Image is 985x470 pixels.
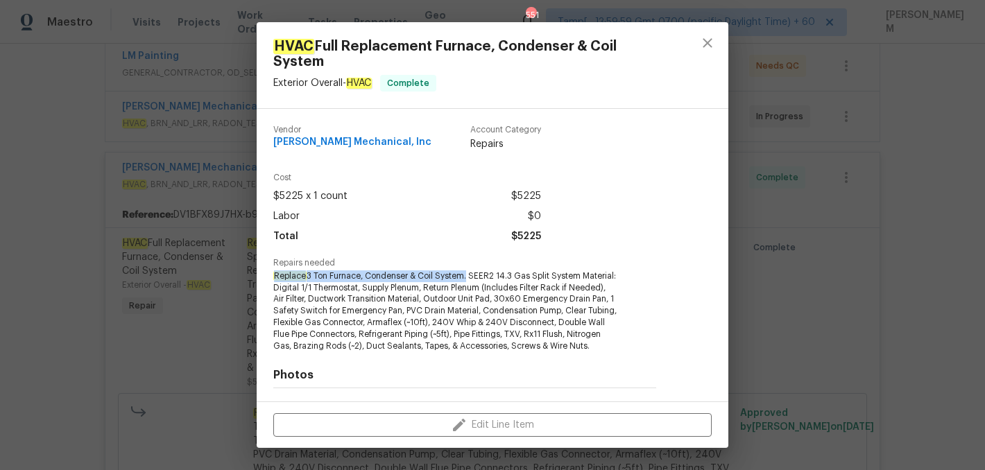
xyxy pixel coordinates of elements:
[273,137,431,148] span: [PERSON_NAME] Mechanical, Inc
[273,368,656,382] h4: Photos
[273,207,300,227] span: Labor
[273,227,298,247] span: Total
[273,39,314,54] em: HVAC
[346,78,372,89] em: HVAC
[528,207,541,227] span: $0
[273,39,641,69] span: Full Replacement Furnace, Condenser & Coil System
[382,76,435,90] span: Complete
[273,186,348,207] span: $5225 x 1 count
[273,78,372,89] span: Exterior Overall -
[273,259,656,268] span: Repairs needed
[470,125,541,134] span: Account Category
[273,271,307,281] em: Replace
[273,173,541,182] span: Cost
[511,186,541,207] span: $5225
[273,125,431,134] span: Vendor
[526,8,536,22] div: 551
[691,26,724,60] button: close
[273,270,618,352] span: 3 Ton Furnace, Condenser & Coil System. SEER2 14.3 Gas Split System Material: Digital 1/1 Thermos...
[470,137,541,151] span: Repairs
[511,227,541,247] span: $5225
